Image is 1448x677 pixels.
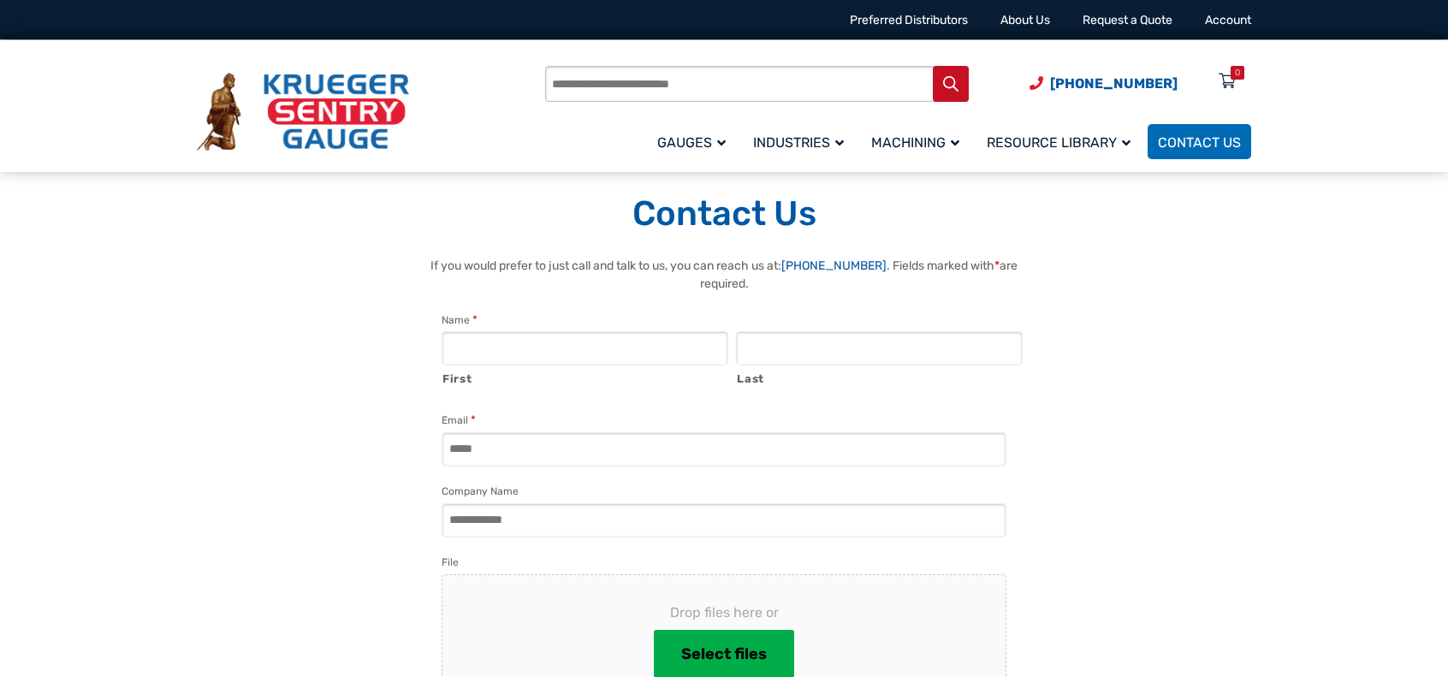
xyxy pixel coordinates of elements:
label: Email [442,412,476,429]
label: Company Name [442,483,519,500]
p: If you would prefer to just call and talk to us, you can reach us at: . Fields marked with are re... [424,257,1024,293]
span: Drop files here or [470,603,978,623]
a: Machining [861,122,976,162]
a: Contact Us [1148,124,1251,159]
a: Industries [743,122,861,162]
label: Last [737,366,1023,388]
a: Preferred Distributors [850,13,968,27]
label: First [442,366,728,388]
span: Contact Us [1158,134,1241,151]
a: Phone Number (920) 434-8860 [1030,73,1178,94]
h1: Contact Us [197,193,1251,235]
a: Gauges [647,122,743,162]
a: [PHONE_NUMBER] [781,258,887,273]
span: Resource Library [987,134,1131,151]
img: Krueger Sentry Gauge [197,73,409,151]
a: Account [1205,13,1251,27]
a: Resource Library [976,122,1148,162]
a: About Us [1000,13,1050,27]
span: Industries [753,134,844,151]
legend: Name [442,312,478,329]
a: Request a Quote [1083,13,1172,27]
span: Gauges [657,134,726,151]
label: File [442,554,459,571]
span: Machining [871,134,959,151]
div: 0 [1235,66,1240,80]
span: [PHONE_NUMBER] [1050,75,1178,92]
